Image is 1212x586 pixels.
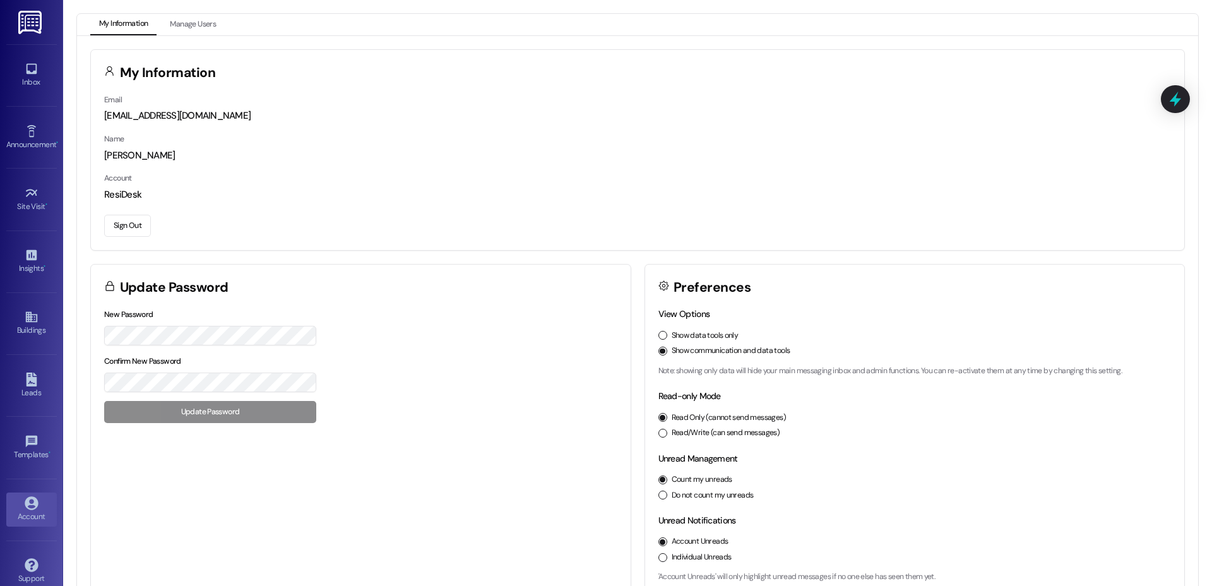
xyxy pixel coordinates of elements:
[45,200,47,209] span: •
[658,366,1172,377] p: Note: showing only data will hide your main messaging inbox and admin functions. You can re-activ...
[674,281,751,294] h3: Preferences
[44,262,45,271] span: •
[6,244,57,278] a: Insights •
[672,474,732,486] label: Count my unreads
[120,281,229,294] h3: Update Password
[672,412,786,424] label: Read Only (cannot send messages)
[6,431,57,465] a: Templates •
[6,58,57,92] a: Inbox
[6,182,57,217] a: Site Visit •
[672,536,728,547] label: Account Unreads
[6,493,57,527] a: Account
[104,173,132,183] label: Account
[672,428,780,439] label: Read/Write (can send messages)
[658,390,721,402] label: Read-only Mode
[672,345,790,357] label: Show communication and data tools
[6,369,57,403] a: Leads
[658,453,738,464] label: Unread Management
[18,11,44,34] img: ResiDesk Logo
[120,66,216,80] h3: My Information
[104,188,1171,201] div: ResiDesk
[161,14,225,35] button: Manage Users
[49,448,50,457] span: •
[658,308,710,320] label: View Options
[658,515,736,526] label: Unread Notifications
[90,14,157,35] button: My Information
[104,95,122,105] label: Email
[104,356,181,366] label: Confirm New Password
[104,109,1171,123] div: [EMAIL_ADDRESS][DOMAIN_NAME]
[658,571,1172,583] p: 'Account Unreads' will only highlight unread messages if no one else has seen them yet.
[56,138,58,147] span: •
[672,330,739,342] label: Show data tools only
[6,306,57,340] a: Buildings
[672,552,732,563] label: Individual Unreads
[672,490,754,501] label: Do not count my unreads
[104,134,124,144] label: Name
[104,149,1171,162] div: [PERSON_NAME]
[104,309,153,320] label: New Password
[104,215,151,237] button: Sign Out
